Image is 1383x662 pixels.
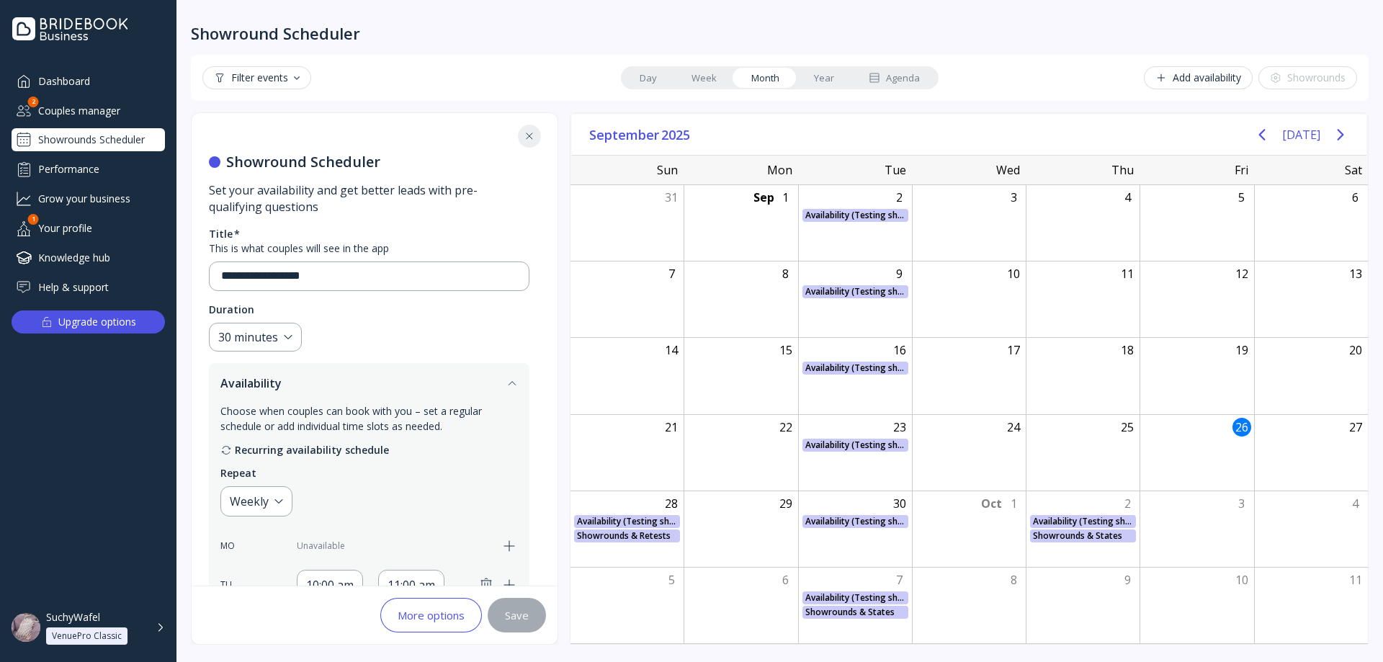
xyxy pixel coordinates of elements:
[798,515,912,528] div: Availability (Testing showrounds)
[1248,120,1276,149] button: Previous page
[214,72,300,84] div: Filter events
[12,69,165,93] div: Dashboard
[798,606,912,619] div: Showrounds & States
[306,576,354,594] div: 10:00 am
[1346,418,1365,437] div: Saturday, September 27, 2025
[1026,529,1140,542] div: Showrounds & States
[776,188,795,207] div: Monday, September 1, 2025
[12,99,165,122] a: Couples manager2
[589,124,661,146] span: September
[776,264,795,283] div: Monday, September 8, 2025
[798,439,912,452] div: Availability (Testing showrounds)
[220,578,242,591] div: TU
[798,362,912,375] div: Availability (Testing showrounds)
[1118,494,1137,513] div: Thursday, October 2, 2025
[220,403,518,434] div: Choose when couples can book with you – set a regular schedule or add individual time slots as ne...
[1118,571,1137,589] div: Thursday, October 9, 2025
[890,264,909,283] div: Tuesday, September 9, 2025
[297,540,492,553] div: Unavailable
[1346,188,1365,207] div: Saturday, September 6, 2025
[981,496,1002,512] div: Oct
[1004,571,1023,589] div: Wednesday, October 8, 2025
[1144,66,1253,89] button: Add availability
[1232,188,1251,207] div: Friday, September 5, 2025
[1232,571,1251,589] div: Friday, October 10, 2025
[28,214,39,225] div: 1
[398,609,465,621] div: More options
[798,209,912,222] div: Availability (Testing showrounds)
[1004,341,1023,359] div: Wednesday, September 17, 2025
[230,493,269,510] div: Weekly
[1232,264,1251,283] div: Friday, September 12, 2025
[684,156,797,184] div: Mon
[674,68,734,88] a: Week
[12,99,165,122] div: Couples manager
[12,128,165,151] a: Showrounds Scheduler
[912,156,1026,184] div: Wed
[58,312,136,332] div: Upgrade options
[753,189,774,206] div: Sep
[28,97,39,107] div: 2
[570,529,684,542] div: Showrounds & Retests
[1270,72,1346,84] div: Showrounds
[570,515,684,528] div: Availability (Testing showrounds)
[1004,264,1023,283] div: Wednesday, September 10, 2025
[1232,494,1251,513] div: Friday, October 3, 2025
[1004,494,1023,513] div: Wednesday, October 1, 2025
[1118,418,1137,437] div: Thursday, September 25, 2025
[662,494,681,513] div: Sunday, September 28, 2025
[1311,593,1383,662] iframe: Chat Widget
[662,418,681,437] div: Sunday, September 21, 2025
[1346,341,1365,359] div: Saturday, September 20, 2025
[380,598,482,632] button: More options
[220,466,256,480] div: Repeat
[776,341,795,359] div: Monday, September 15, 2025
[869,71,920,85] div: Agenda
[1140,156,1253,184] div: Fri
[662,188,681,207] div: Sunday, August 31, 2025
[583,124,698,146] button: September2025
[1232,341,1251,359] div: Friday, September 19, 2025
[662,264,681,283] div: Sunday, September 7, 2025
[488,598,546,632] button: Save
[12,310,165,334] button: Upgrade options
[209,182,529,215] div: Set your availability and get better leads with pre-qualifying questions
[1254,156,1368,184] div: Sat
[1118,341,1137,359] div: Thursday, September 18, 2025
[209,153,529,171] h5: Showround Scheduler
[1258,66,1357,89] button: Showrounds
[570,156,684,184] div: Sun
[577,529,677,542] div: Showrounds & Retests
[1004,188,1023,207] div: Wednesday, September 3, 2025
[798,285,912,298] div: Availability (Testing showrounds)
[1155,72,1241,84] div: Add availability
[209,303,254,317] div: Duration
[1326,120,1355,149] button: Next page
[12,275,165,299] a: Help & support
[1118,264,1137,283] div: Thursday, September 11, 2025
[1346,264,1365,283] div: Saturday, September 13, 2025
[890,494,909,513] div: Tuesday, September 30, 2025
[1346,494,1365,513] div: Saturday, October 4, 2025
[209,227,233,241] div: Title
[369,578,372,593] div: -
[805,606,905,619] div: Showrounds & States
[734,68,797,88] a: Month
[797,68,851,88] a: Year
[661,124,692,146] span: 2025
[1232,418,1251,437] div: Today, Friday, September 26, 2025
[890,341,909,359] div: Tuesday, September 16, 2025
[209,363,529,403] button: Availability
[202,66,311,89] button: Filter events
[622,68,674,88] a: Day
[890,418,909,437] div: Tuesday, September 23, 2025
[1026,156,1140,184] div: Thu
[1033,529,1133,542] div: Showrounds & States
[1118,188,1137,207] div: Thursday, September 4, 2025
[46,611,100,624] div: SuchyWafel
[191,23,360,43] div: Showround Scheduler
[12,246,165,269] div: Knowledge hub
[12,187,165,210] a: Grow your business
